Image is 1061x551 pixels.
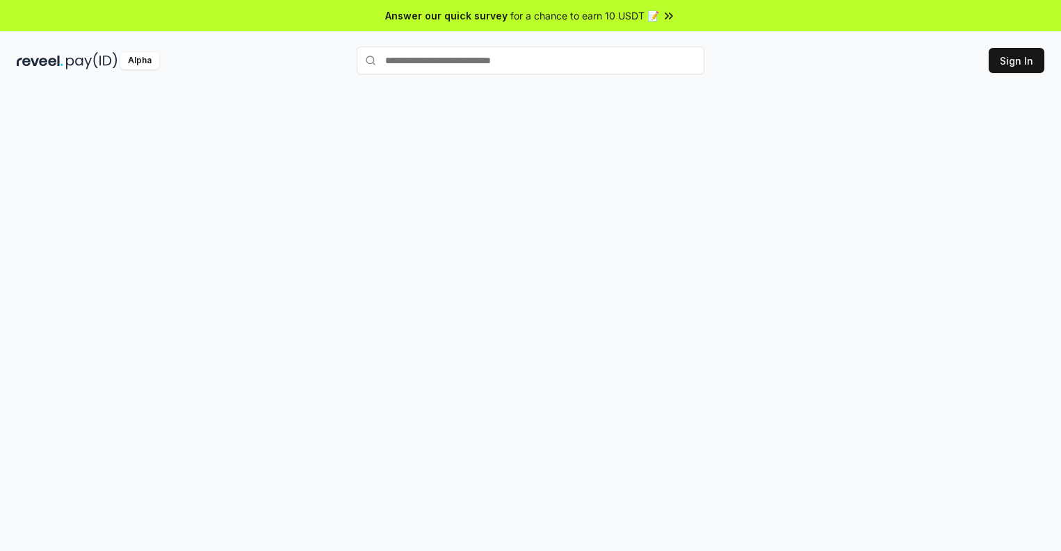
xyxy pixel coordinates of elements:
[120,52,159,69] div: Alpha
[989,48,1044,73] button: Sign In
[385,8,508,23] span: Answer our quick survey
[510,8,659,23] span: for a chance to earn 10 USDT 📝
[17,52,63,69] img: reveel_dark
[66,52,118,69] img: pay_id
